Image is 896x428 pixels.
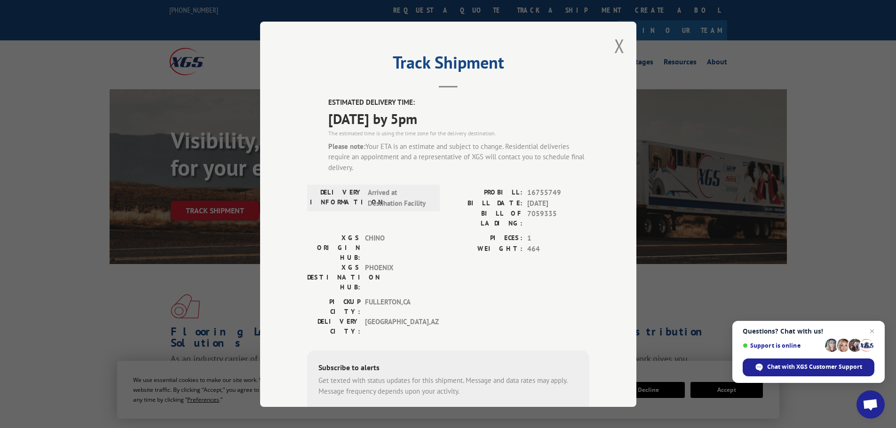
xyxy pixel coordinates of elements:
[743,358,874,376] div: Chat with XGS Customer Support
[614,33,625,58] button: Close modal
[307,263,360,292] label: XGS DESTINATION HUB:
[448,209,523,228] label: BILL OF LADING:
[856,390,885,419] div: Open chat
[365,297,428,317] span: FULLERTON , CA
[743,342,822,349] span: Support is online
[365,263,428,292] span: PHOENIX
[527,243,589,254] span: 464
[328,141,365,150] strong: Please note:
[448,198,523,209] label: BILL DATE:
[307,56,589,74] h2: Track Shipment
[743,327,874,335] span: Questions? Chat with us!
[328,129,589,137] div: The estimated time is using the time zone for the delivery destination.
[318,362,578,375] div: Subscribe to alerts
[328,108,589,129] span: [DATE] by 5pm
[448,187,523,198] label: PROBILL:
[310,187,363,209] label: DELIVERY INFORMATION:
[767,363,862,371] span: Chat with XGS Customer Support
[527,198,589,209] span: [DATE]
[448,243,523,254] label: WEIGHT:
[307,297,360,317] label: PICKUP CITY:
[527,209,589,228] span: 7059335
[365,317,428,336] span: [GEOGRAPHIC_DATA] , AZ
[318,375,578,397] div: Get texted with status updates for this shipment. Message and data rates may apply. Message frequ...
[527,233,589,244] span: 1
[328,97,589,108] label: ESTIMATED DELIVERY TIME:
[368,187,431,209] span: Arrived at Destination Facility
[307,233,360,263] label: XGS ORIGIN HUB:
[866,326,878,337] span: Close chat
[328,141,589,173] div: Your ETA is an estimate and subject to change. Residential deliveries require an appointment and ...
[448,233,523,244] label: PIECES:
[307,317,360,336] label: DELIVERY CITY:
[365,233,428,263] span: CHINO
[527,187,589,198] span: 16755749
